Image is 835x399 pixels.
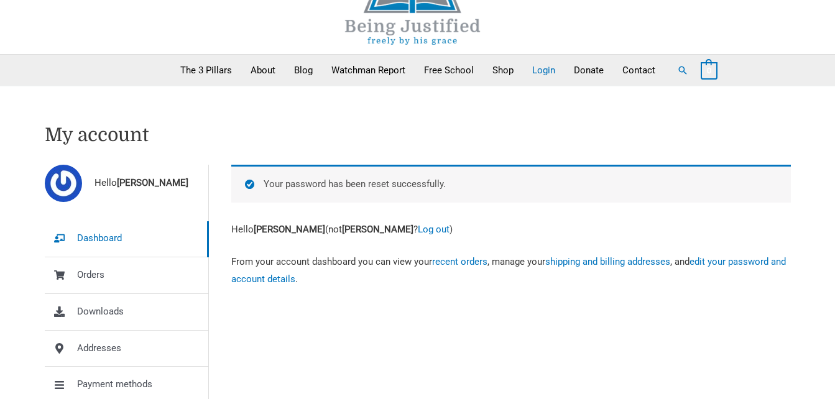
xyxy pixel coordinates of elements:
div: Your password has been reset successfully. [231,165,791,203]
strong: [PERSON_NAME] [254,224,325,235]
p: Hello (not ? ) [231,221,791,239]
span: Orders [77,267,104,284]
a: edit your password and account details [231,256,786,285]
a: Contact [613,55,665,86]
a: Login [523,55,565,86]
a: Dashboard [45,221,208,257]
a: View Shopping Cart, empty [701,65,717,76]
strong: [PERSON_NAME] [117,177,188,188]
span: Dashboard [77,230,122,247]
a: Donate [565,55,613,86]
a: Log out [418,224,450,235]
a: Addresses [45,331,208,367]
span: Payment methods [77,376,152,393]
a: shipping and billing addresses [545,256,670,267]
h1: My account [45,124,791,146]
a: The 3 Pillars [171,55,241,86]
strong: [PERSON_NAME] [342,224,413,235]
a: About [241,55,285,86]
span: 0 [707,66,711,75]
a: Downloads [45,294,208,330]
a: Orders [45,257,208,293]
a: recent orders [432,256,487,267]
span: Addresses [77,340,121,357]
a: Watchman Report [322,55,415,86]
span: Downloads [77,303,124,321]
p: From your account dashboard you can view your , manage your , and . [231,254,791,288]
a: Search button [677,65,688,76]
a: Blog [285,55,322,86]
nav: Primary Site Navigation [171,55,665,86]
a: Shop [483,55,523,86]
a: Free School [415,55,483,86]
span: Hello [95,175,188,192]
